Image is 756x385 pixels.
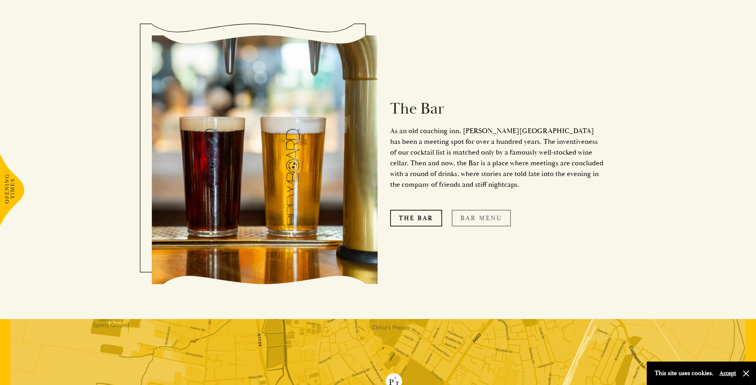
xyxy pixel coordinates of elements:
[390,126,605,190] p: As an old coaching inn, [PERSON_NAME][GEOGRAPHIC_DATA] has been a meeting spot for over a hundred...
[719,370,736,377] button: Accept
[742,370,750,377] button: Close and accept
[390,210,442,226] a: The Bar
[390,99,605,118] h2: The Bar
[452,210,511,226] a: Bar Menu
[655,368,713,379] p: This site uses cookies.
